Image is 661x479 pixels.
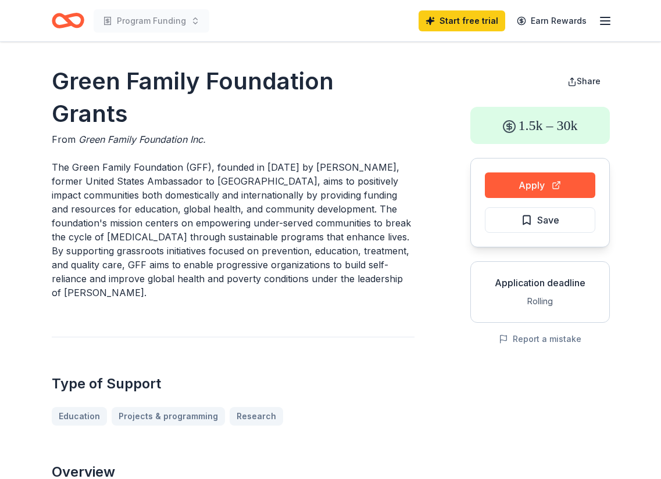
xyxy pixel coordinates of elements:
div: Rolling [480,294,600,308]
div: From [52,132,415,146]
h2: Type of Support [52,374,415,393]
span: Green Family Foundation Inc. [78,134,206,145]
a: Earn Rewards [510,10,594,31]
a: Education [52,407,107,426]
h1: Green Family Foundation Grants [52,65,415,130]
a: Start free trial [419,10,505,31]
span: Share [577,76,601,86]
button: Report a mistake [499,332,581,346]
span: Program Funding [117,14,186,28]
button: Program Funding [94,9,209,33]
a: Home [52,7,84,34]
a: Research [230,407,283,426]
button: Apply [485,172,595,198]
span: Save [537,213,559,228]
div: Application deadline [480,276,600,290]
div: 1.5k – 30k [470,107,610,144]
a: Projects & programming [112,407,225,426]
p: The Green Family Foundation (GFF), founded in [DATE] by [PERSON_NAME], former United States Ambas... [52,160,415,300]
button: Save [485,207,595,233]
button: Share [558,70,610,93]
